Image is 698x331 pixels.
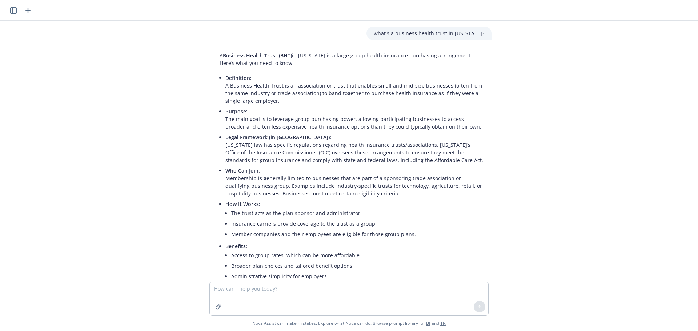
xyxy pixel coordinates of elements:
[374,29,484,37] p: what's a business health trust in [US_STATE]?
[225,133,484,164] p: [US_STATE] law has specific regulations regarding health insurance trusts/associations. [US_STATE...
[231,229,484,239] li: Member companies and their employees are eligible for those group plans.
[225,167,484,197] p: Membership is generally limited to businesses that are part of a sponsoring trade association or ...
[225,167,260,174] span: Who Can Join:
[225,108,484,130] p: The main goal is to leverage group purchasing power, allowing participating businesses to access ...
[223,52,292,59] span: Business Health Trust (BHT)
[426,320,430,326] a: BI
[225,134,331,141] span: Legal Framework (in [GEOGRAPHIC_DATA]):
[231,271,484,282] li: Administrative simplicity for employers.
[252,316,446,331] span: Nova Assist can make mistakes. Explore what Nova can do: Browse prompt library for and
[220,52,484,67] p: A in [US_STATE] is a large group health insurance purchasing arrangement. Here’s what you need to...
[440,320,446,326] a: TR
[231,261,484,271] li: Broader plan choices and tailored benefit options.
[225,74,252,81] span: Definition:
[225,243,247,250] span: Benefits:
[225,201,260,207] span: How It Works:
[231,218,484,229] li: Insurance carriers provide coverage to the trust as a group.
[225,108,248,115] span: Purpose:
[225,74,484,105] p: A Business Health Trust is an association or trust that enables small and mid-size businesses (of...
[231,250,484,261] li: Access to group rates, which can be more affordable.
[231,208,484,218] li: The trust acts as the plan sponsor and administrator.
